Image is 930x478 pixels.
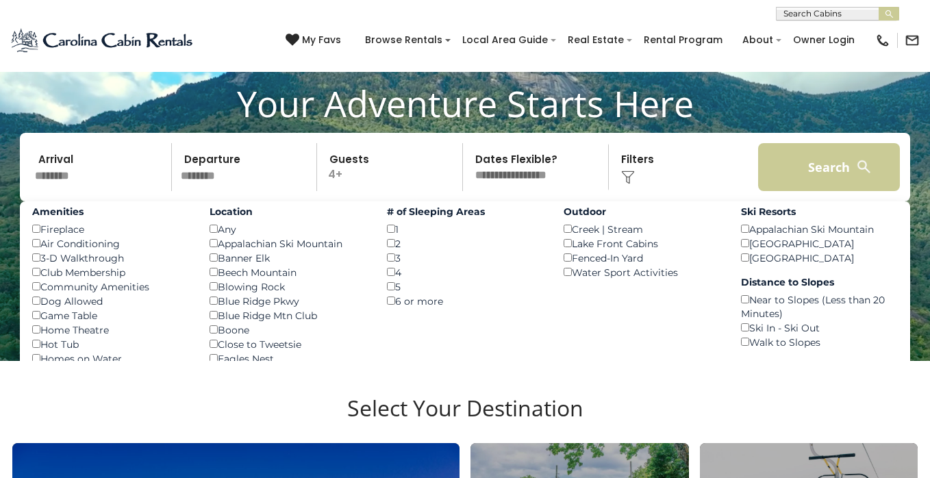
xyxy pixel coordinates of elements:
[855,158,872,175] img: search-regular-white.png
[387,360,544,373] label: Sleeps
[302,33,341,47] span: My Favs
[564,236,720,251] div: Lake Front Cabins
[387,294,544,308] div: 6 or more
[741,251,898,265] div: [GEOGRAPHIC_DATA]
[741,320,898,335] div: Ski In - Ski Out
[210,279,366,294] div: Blowing Rock
[32,351,189,366] div: Homes on Water
[758,143,900,191] button: Search
[210,251,366,265] div: Banner Elk
[32,236,189,251] div: Air Conditioning
[210,337,366,351] div: Close to Tweetsie
[10,395,920,443] h3: Select Your Destination
[32,308,189,323] div: Game Table
[741,275,898,289] label: Distance to Slopes
[321,143,462,191] p: 4+
[32,222,189,236] div: Fireplace
[286,33,344,48] a: My Favs
[455,29,555,51] a: Local Area Guide
[387,265,544,279] div: 4
[10,82,920,125] h1: Your Adventure Starts Here
[786,29,862,51] a: Owner Login
[32,251,189,265] div: 3-D Walkthrough
[905,33,920,48] img: mail-regular-black.png
[875,33,890,48] img: phone-regular-black.png
[561,29,631,51] a: Real Estate
[741,335,898,349] div: Walk to Slopes
[387,251,544,265] div: 3
[210,222,366,236] div: Any
[210,205,366,218] label: Location
[210,308,366,323] div: Blue Ridge Mtn Club
[210,323,366,337] div: Boone
[210,294,366,308] div: Blue Ridge Pkwy
[387,236,544,251] div: 2
[387,279,544,294] div: 5
[741,292,898,320] div: Near to Slopes (Less than 20 Minutes)
[387,205,544,218] label: # of Sleeping Areas
[741,236,898,251] div: [GEOGRAPHIC_DATA]
[564,265,720,279] div: Water Sport Activities
[32,265,189,279] div: Club Membership
[564,222,720,236] div: Creek | Stream
[210,351,366,366] div: Eagles Nest
[32,205,189,218] label: Amenities
[210,265,366,279] div: Beech Mountain
[32,323,189,337] div: Home Theatre
[564,251,720,265] div: Fenced-In Yard
[637,29,729,51] a: Rental Program
[387,222,544,236] div: 1
[32,337,189,351] div: Hot Tub
[210,236,366,251] div: Appalachian Ski Mountain
[10,27,195,54] img: Blue-2.png
[358,29,449,51] a: Browse Rentals
[621,171,635,184] img: filter--v1.png
[564,205,720,218] label: Outdoor
[32,279,189,294] div: Community Amenities
[736,29,780,51] a: About
[32,294,189,308] div: Dog Allowed
[741,222,898,236] div: Appalachian Ski Mountain
[741,205,898,218] label: Ski Resorts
